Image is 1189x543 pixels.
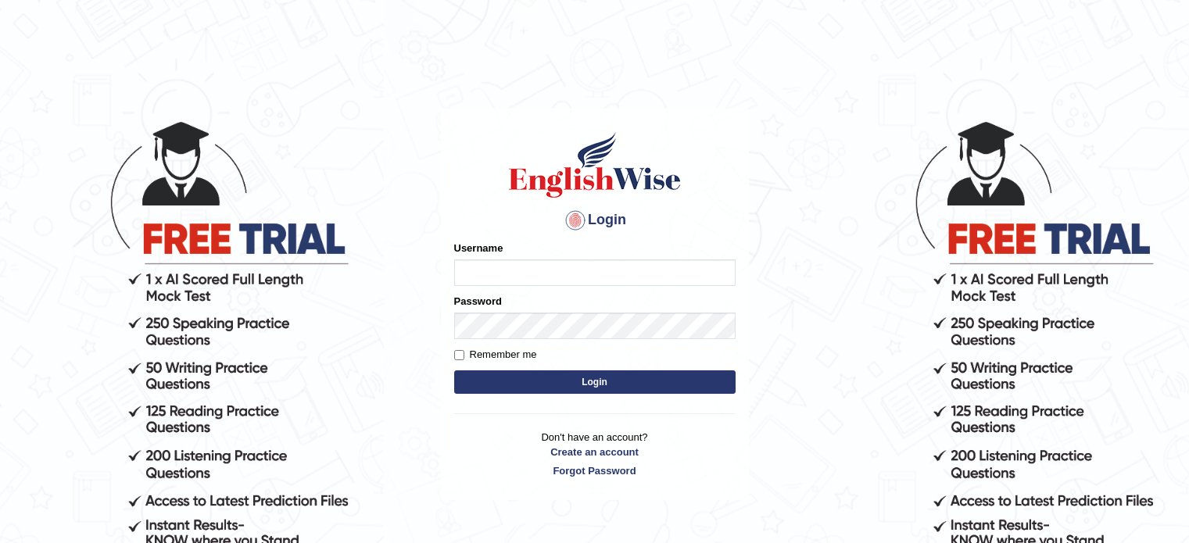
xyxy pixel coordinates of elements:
button: Login [454,370,736,394]
label: Remember me [454,347,537,363]
a: Forgot Password [454,463,736,478]
h4: Login [454,208,736,233]
label: Password [454,294,502,309]
label: Username [454,241,503,255]
img: Logo of English Wise sign in for intelligent practice with AI [506,130,684,200]
p: Don't have an account? [454,430,736,478]
a: Create an account [454,445,736,459]
input: Remember me [454,350,464,360]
